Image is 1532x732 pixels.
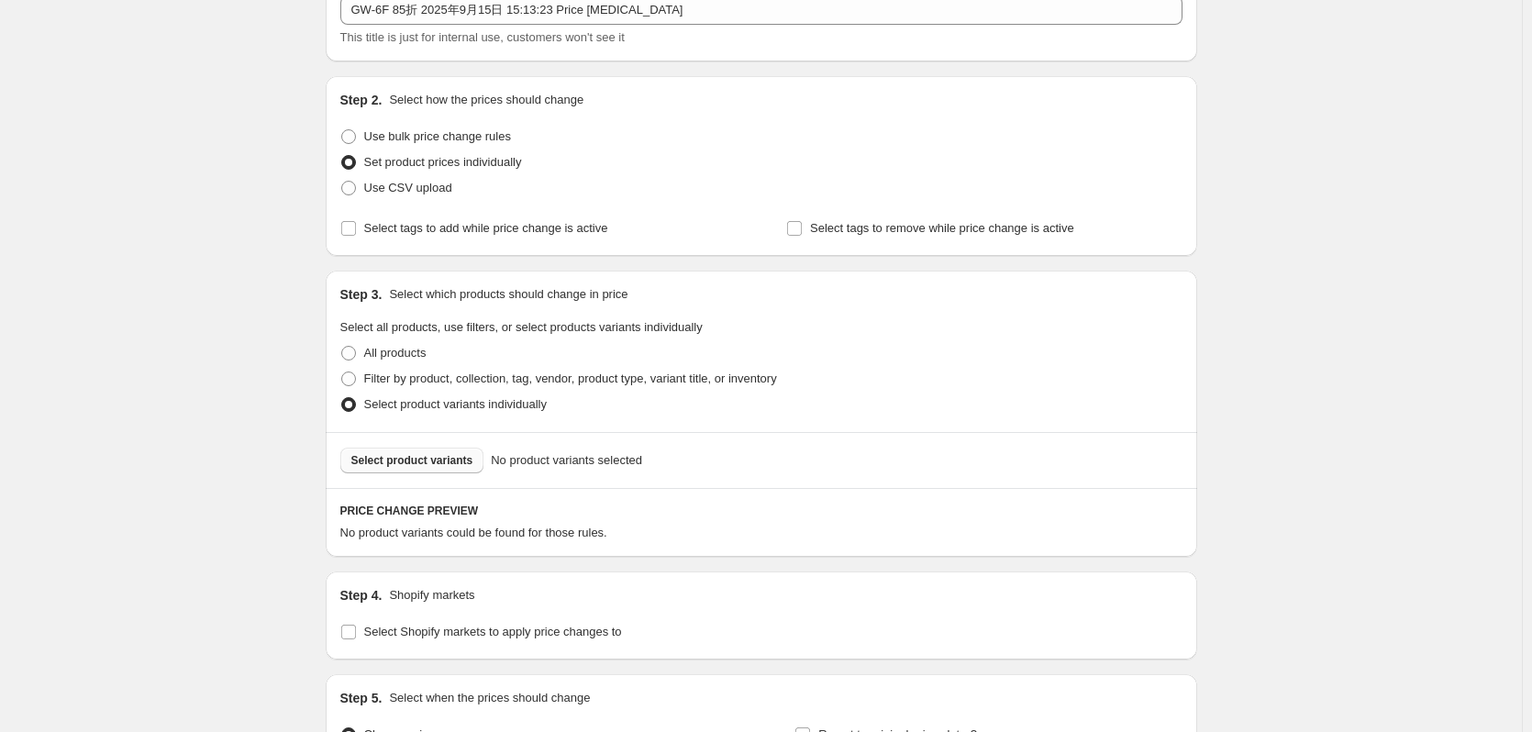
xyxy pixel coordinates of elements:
h2: Step 3. [340,285,383,304]
span: Select Shopify markets to apply price changes to [364,625,622,638]
span: Filter by product, collection, tag, vendor, product type, variant title, or inventory [364,372,777,385]
h2: Step 5. [340,689,383,707]
span: No product variants could be found for those rules. [340,526,607,539]
span: All products [364,346,427,360]
span: Select product variants [351,453,473,468]
span: Select tags to add while price change is active [364,221,608,235]
span: Select all products, use filters, or select products variants individually [340,320,703,334]
span: This title is just for internal use, customers won't see it [340,30,625,44]
p: Select how the prices should change [389,91,583,109]
span: Set product prices individually [364,155,522,169]
p: Select when the prices should change [389,689,590,707]
button: Select product variants [340,448,484,473]
span: No product variants selected [491,451,642,470]
p: Shopify markets [389,586,474,604]
h2: Step 2. [340,91,383,109]
span: Select tags to remove while price change is active [810,221,1074,235]
p: Select which products should change in price [389,285,627,304]
h6: PRICE CHANGE PREVIEW [340,504,1182,518]
span: Select product variants individually [364,397,547,411]
span: Use bulk price change rules [364,129,511,143]
h2: Step 4. [340,586,383,604]
span: Use CSV upload [364,181,452,194]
